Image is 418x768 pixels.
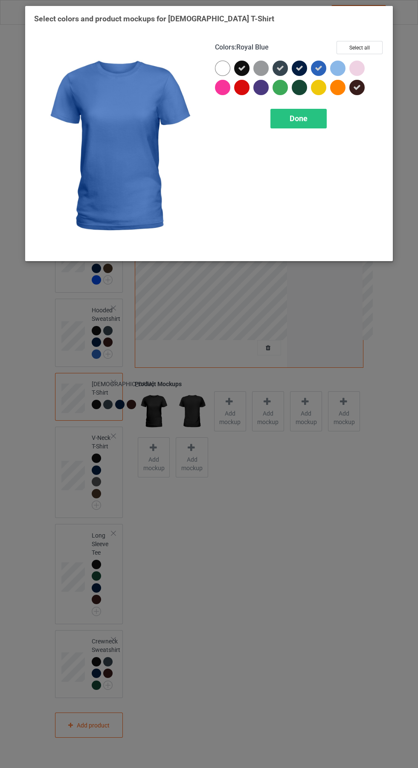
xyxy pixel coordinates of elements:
img: regular.jpg [34,41,203,252]
span: Select colors and product mockups for [DEMOGRAPHIC_DATA] T-Shirt [34,14,274,23]
h4: : [215,43,269,52]
span: Colors [215,43,235,51]
span: Done [290,114,308,123]
button: Select all [337,41,383,54]
span: Royal Blue [236,43,269,51]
